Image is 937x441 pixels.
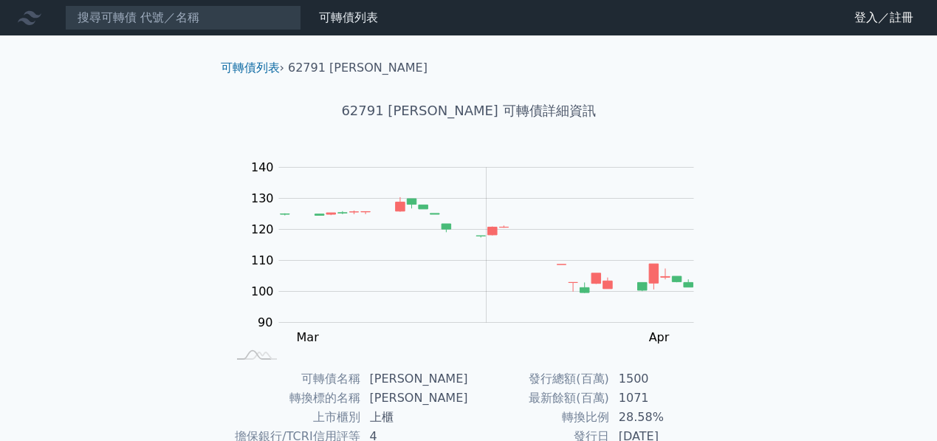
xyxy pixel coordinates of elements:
h1: 62791 [PERSON_NAME] 可轉債詳細資訊 [209,100,729,121]
tspan: 100 [251,284,274,298]
td: 1071 [610,389,711,408]
tspan: 110 [251,253,274,267]
tspan: 140 [251,160,274,174]
input: 搜尋可轉債 代號／名稱 [65,5,301,30]
td: [PERSON_NAME] [361,369,469,389]
tspan: 120 [251,222,274,236]
tspan: 130 [251,191,274,205]
td: [PERSON_NAME] [361,389,469,408]
li: › [221,59,284,77]
g: Chart [243,160,715,375]
tspan: Apr [648,330,669,344]
td: 28.58% [610,408,711,427]
td: 可轉債名稱 [227,369,361,389]
td: 發行總額(百萬) [469,369,610,389]
td: 最新餘額(百萬) [469,389,610,408]
a: 可轉債列表 [221,61,280,75]
li: 62791 [PERSON_NAME] [288,59,428,77]
tspan: Mar [296,330,319,344]
a: 登入／註冊 [842,6,925,30]
td: 上櫃 [361,408,469,427]
iframe: Chat Widget [863,370,937,441]
td: 轉換標的名稱 [227,389,361,408]
td: 上市櫃別 [227,408,361,427]
td: 轉換比例 [469,408,610,427]
a: 可轉債列表 [319,10,378,24]
tspan: 90 [258,315,272,329]
td: 1500 [610,369,711,389]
